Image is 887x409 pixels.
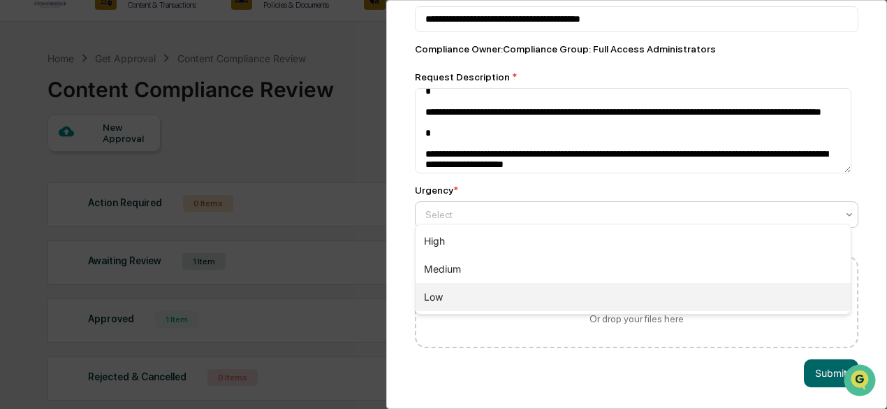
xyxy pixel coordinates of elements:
[415,43,858,55] div: Compliance Owner : Compliance Group: Full Access Administrators
[415,185,458,196] div: Urgency
[842,363,880,401] iframe: Open customer support
[416,255,851,283] div: Medium
[804,359,858,387] button: Submit
[8,170,96,195] a: 🖐️Preclearance
[416,227,851,255] div: High
[14,106,39,131] img: 1746055101610-c473b297-6a78-478c-a979-82029cc54cd1
[14,177,25,188] div: 🖐️
[237,110,254,127] button: Start new chat
[139,236,169,247] span: Pylon
[47,120,177,131] div: We're available if you need us!
[98,236,169,247] a: Powered byPylon
[14,203,25,215] div: 🔎
[416,283,851,311] div: Low
[115,175,173,189] span: Attestations
[28,175,90,189] span: Preclearance
[101,177,112,188] div: 🗄️
[589,313,684,324] div: Or drop your files here
[14,29,254,51] p: How can we help?
[415,71,858,82] div: Request Description
[8,196,94,222] a: 🔎Data Lookup
[47,106,229,120] div: Start new chat
[28,202,88,216] span: Data Lookup
[96,170,179,195] a: 🗄️Attestations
